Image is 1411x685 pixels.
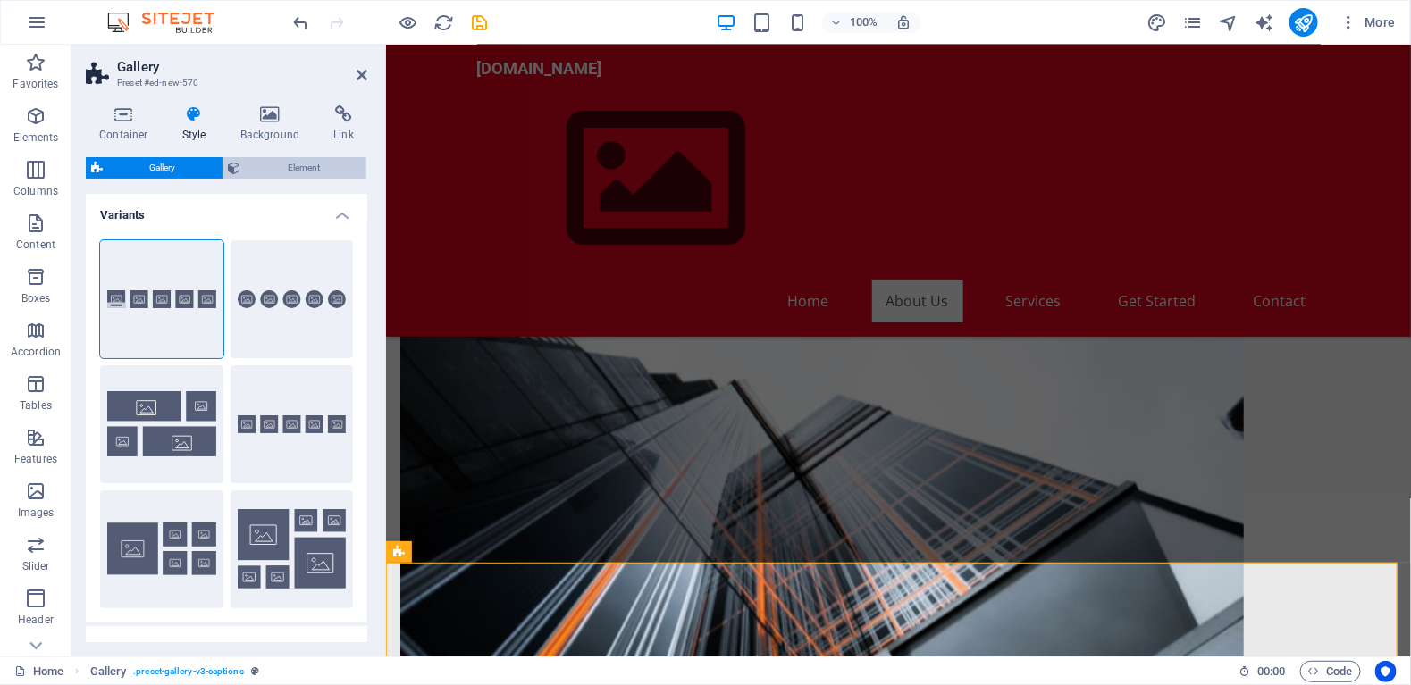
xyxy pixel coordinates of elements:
[1289,8,1318,37] button: publish
[1300,661,1361,682] button: Code
[1218,12,1239,33] button: navigator
[1340,13,1396,31] span: More
[227,105,321,143] h4: Background
[1182,12,1204,33] button: pages
[21,291,51,305] p: Boxes
[90,661,127,682] span: Click to select. Double-click to edit
[251,666,259,676] i: This element is a customizable preset
[247,157,362,179] span: Element
[822,12,886,33] button: 100%
[20,398,52,413] p: Tables
[895,14,911,30] i: On resize automatically adjust zoom level to fit chosen device.
[86,194,367,226] h4: Variants
[22,559,50,573] p: Slider
[470,13,491,33] i: Save (Ctrl+S)
[1146,13,1167,33] i: Design (Ctrl+Alt+Y)
[13,184,58,198] p: Columns
[14,661,63,682] a: Click to cancel selection. Double-click to open Pages
[13,77,58,91] p: Favorites
[13,130,59,145] p: Elements
[1375,661,1397,682] button: Usercentrics
[18,613,54,627] p: Header
[434,13,455,33] i: Reload page
[117,75,332,91] h3: Preset #ed-new-570
[320,105,367,143] h4: Link
[117,59,367,75] h2: Gallery
[290,12,312,33] button: undo
[1293,13,1314,33] i: Publish
[1254,12,1275,33] button: text_generator
[1270,664,1272,678] span: :
[90,661,259,682] nav: breadcrumb
[469,12,491,33] button: save
[86,157,223,179] button: Gallery
[1218,13,1239,33] i: Navigator
[1182,13,1203,33] i: Pages (Ctrl+Alt+S)
[103,12,237,33] img: Editor Logo
[1308,661,1353,682] span: Code
[11,345,61,359] p: Accordion
[849,12,878,33] h6: 100%
[86,105,169,143] h4: Container
[1146,12,1168,33] button: design
[1257,661,1285,682] span: 00 00
[18,505,55,520] p: Images
[133,661,244,682] span: . preset-gallery-v3-captions
[291,13,312,33] i: Undo: Variant changed: Captions (Ctrl+Z)
[433,12,455,33] button: reload
[1239,661,1286,682] h6: Session time
[1254,13,1274,33] i: AI Writer
[1332,8,1403,37] button: More
[86,626,367,658] h4: Layout
[14,452,57,466] p: Features
[16,238,55,252] p: Content
[169,105,227,143] h4: Style
[223,157,367,179] button: Element
[108,157,217,179] span: Gallery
